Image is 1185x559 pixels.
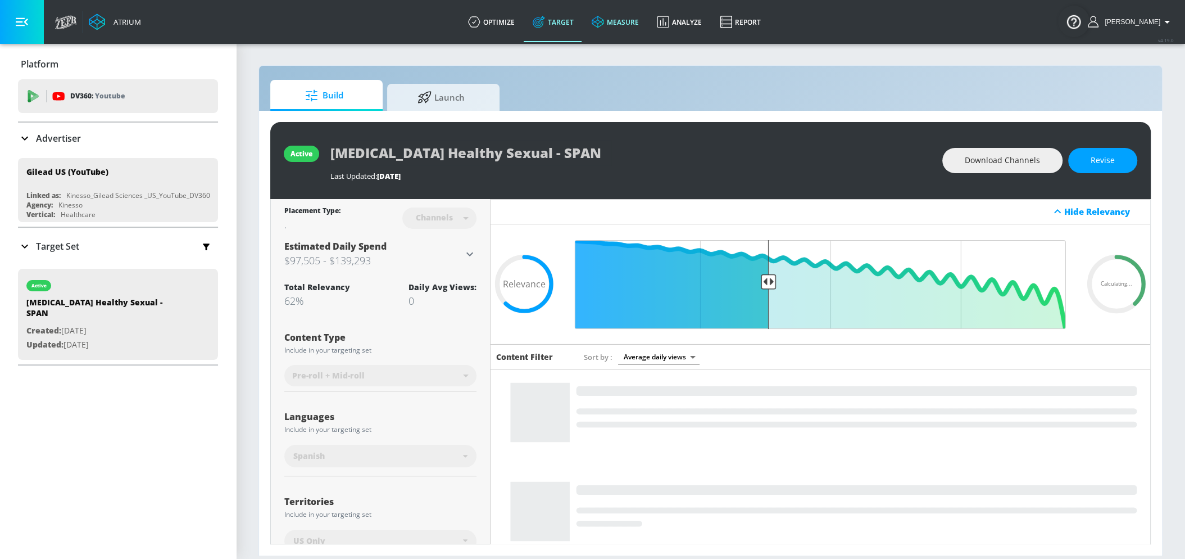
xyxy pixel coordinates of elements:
[491,199,1150,224] div: Hide Relevancy
[398,84,484,111] span: Launch
[18,79,218,113] div: DV360: Youtube
[524,2,583,42] a: Target
[292,370,365,381] span: Pre-roll + Mid-roll
[503,279,546,288] span: Relevance
[26,200,53,210] div: Agency:
[583,2,648,42] a: measure
[293,450,325,462] span: Spanish
[26,338,184,352] p: [DATE]
[26,210,55,219] div: Vertical:
[282,82,367,109] span: Build
[26,339,63,350] span: Updated:
[330,171,931,181] div: Last Updated:
[459,2,524,42] a: optimize
[18,158,218,222] div: Gilead US (YouTube)Linked as:Kinesso_Gilead Sciences _US_YouTube_DV360Agency:KinessoVertical:Heal...
[284,511,476,518] div: Include in your targeting set
[284,294,350,308] div: 62%
[36,132,81,145] p: Advertiser
[1058,6,1089,37] button: Open Resource Center
[26,166,108,177] div: Gilead US (YouTube)
[1068,148,1137,173] button: Revise
[284,530,476,552] div: US Only
[26,297,184,324] div: [MEDICAL_DATA] Healthy Sexual - SPAN
[284,412,476,421] div: Languages
[408,294,476,308] div: 0
[26,325,61,336] span: Created:
[284,282,350,292] div: Total Relevancy
[584,352,612,362] span: Sort by
[284,333,476,342] div: Content Type
[95,90,125,102] p: Youtube
[1158,37,1174,43] span: v 4.19.0
[942,148,1063,173] button: Download Channels
[70,90,125,102] p: DV360:
[284,240,387,253] span: Estimated Daily Spend
[648,2,711,42] a: Analyze
[965,154,1040,168] span: Download Channels
[109,17,141,27] div: Atrium
[1100,18,1160,26] span: login as: veronica.hernandez@zefr.com
[26,324,184,338] p: [DATE]
[293,535,325,547] span: US Only
[284,240,476,268] div: Estimated Daily Spend$97,505 - $139,293
[18,269,218,360] div: active[MEDICAL_DATA] Healthy Sexual - SPANCreated:[DATE]Updated:[DATE]
[284,347,476,354] div: Include in your targeting set
[21,58,58,70] p: Platform
[284,206,340,218] div: Placement Type:
[284,253,463,268] h3: $97,505 - $139,293
[284,426,476,433] div: Include in your targeting set
[31,283,47,288] div: active
[377,171,401,181] span: [DATE]
[26,191,61,200] div: Linked as:
[58,200,83,210] div: Kinesso
[36,240,79,253] p: Target Set
[1064,206,1144,217] div: Hide Relevancy
[66,191,210,200] div: Kinesso_Gilead Sciences _US_YouTube_DV360
[410,213,458,222] div: Channels
[408,282,476,292] div: Daily Avg Views:
[18,123,218,154] div: Advertiser
[1088,15,1174,29] button: [PERSON_NAME]
[569,240,1072,329] input: Final Threshold
[284,445,476,467] div: Spanish
[1101,282,1132,287] span: Calculating...
[89,13,141,30] a: Atrium
[618,349,700,364] div: Average daily views
[711,2,770,42] a: Report
[284,497,476,506] div: Territories
[290,149,312,159] div: active
[61,210,96,219] div: Healthcare
[18,228,218,265] div: Target Set
[1091,154,1115,168] span: Revise
[496,351,553,362] h6: Content Filter
[18,48,218,80] div: Platform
